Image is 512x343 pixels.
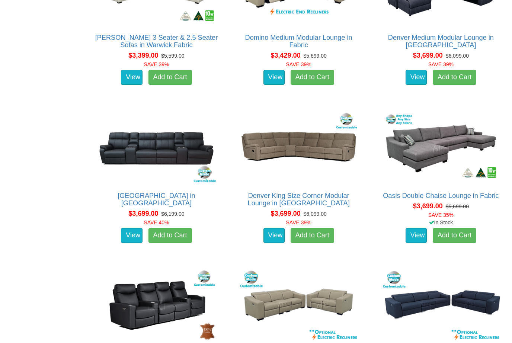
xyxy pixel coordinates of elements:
a: Add to Cart [433,70,476,85]
font: SAVE 35% [428,212,454,218]
a: [PERSON_NAME] 3 Seater & 2.5 Seater Sofas in Warwick Fabric [95,34,218,49]
span: $3,699.00 [128,210,158,217]
span: $3,699.00 [413,52,443,59]
span: $3,699.00 [271,210,301,217]
a: Denver King Size Corner Modular Lounge in [GEOGRAPHIC_DATA] [248,192,350,207]
a: [GEOGRAPHIC_DATA] in [GEOGRAPHIC_DATA] [118,192,195,207]
font: SAVE 39% [286,61,311,67]
del: $6,199.00 [161,211,184,217]
a: View [406,70,427,85]
span: $3,699.00 [413,202,443,210]
img: Domino King Sofas in Fabric [380,267,502,343]
a: Denver Medium Modular Lounge in [GEOGRAPHIC_DATA] [388,34,494,49]
a: Add to Cart [291,228,334,243]
a: View [406,228,427,243]
a: View [121,70,143,85]
img: Domino Medium Sofas in Fabric [237,267,360,343]
a: View [263,70,285,85]
font: SAVE 40% [144,219,169,225]
a: Add to Cart [433,228,476,243]
img: Bond Theatre Lounge in 100% Thick Leather [95,267,218,343]
a: View [263,228,285,243]
a: Oasis Double Chaise Lounge in Fabric [383,192,499,199]
del: $6,099.00 [303,211,326,217]
a: Domino Medium Modular Lounge in Fabric [245,34,352,49]
del: $5,599.00 [161,53,184,59]
a: Add to Cart [148,70,192,85]
font: SAVE 39% [144,61,169,67]
a: Add to Cart [148,228,192,243]
del: $6,099.00 [446,53,469,59]
div: In Stock [374,219,508,226]
img: Oasis Double Chaise Lounge in Fabric [380,109,502,185]
a: Add to Cart [291,70,334,85]
font: SAVE 39% [428,61,454,67]
del: $5,699.00 [446,203,469,209]
span: $3,399.00 [128,52,158,59]
font: SAVE 39% [286,219,311,225]
del: $5,699.00 [303,53,326,59]
a: View [121,228,143,243]
span: $3,429.00 [271,52,301,59]
img: Denver Theatre Lounge in Fabric [95,109,218,185]
img: Denver King Size Corner Modular Lounge in Fabric [237,109,360,185]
